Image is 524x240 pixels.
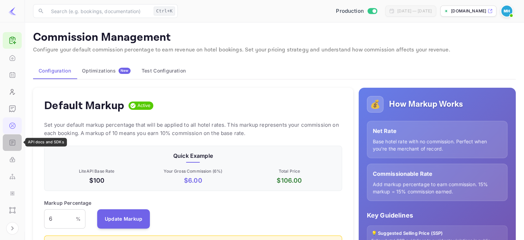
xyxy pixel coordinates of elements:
div: API docs and SDKs [25,138,67,146]
p: $ 6.00 [146,176,240,185]
a: Bookings [3,67,22,83]
a: Earnings [3,100,22,116]
a: API Keys [3,151,22,167]
p: Base hotel rate with no commission. Perfect when you're the merchant of record. [373,138,502,152]
span: Production [336,7,364,15]
a: Commission [3,117,22,133]
p: Commissionable Rate [373,170,502,178]
p: $100 [50,176,144,185]
p: Add markup percentage to earn commission. 15% markup = 15% commission earned. [373,181,502,195]
p: % [76,215,81,222]
button: Test Configuration [136,63,191,79]
button: Configuration [33,63,76,79]
p: Total Price [243,168,336,174]
span: Active [135,102,154,109]
div: Optimizations [82,68,131,74]
p: Set your default markup percentage that will be applied to all hotel rates. This markup represent... [44,121,342,137]
h4: Default Markup [44,99,124,113]
span: New [119,68,131,73]
p: Quick Example [50,152,336,160]
h5: How Markup Works [389,99,463,110]
a: Customers [3,84,22,99]
a: UI Components [3,202,22,218]
img: Michael Haddad [501,6,512,17]
a: Home [3,50,22,66]
p: Configure your default commission percentage to earn revenue on hotel bookings. Set your pricing ... [33,46,516,54]
p: 💡 Suggested Selling Price (SSP) [371,230,503,237]
div: [DATE] — [DATE] [397,8,432,14]
p: Commission Management [33,31,516,45]
p: LiteAPI Base Rate [50,168,144,174]
p: Key Guidelines [367,211,507,220]
p: Net Rate [373,127,502,135]
input: Search (e.g. bookings, documentation) [47,4,151,18]
p: 💰 [370,98,380,111]
a: Integrations [3,185,22,201]
img: LiteAPI [8,7,17,15]
a: Performance [3,219,22,235]
div: Switch to Sandbox mode [333,7,380,15]
a: Webhooks [3,168,22,184]
p: Your Gross Commission ( 6 %) [146,168,240,174]
button: Expand navigation [6,222,19,234]
button: Update Markup [97,209,150,229]
p: Markup Percentage [44,199,92,207]
p: [DOMAIN_NAME] [451,8,486,14]
a: API docs and SDKs [3,134,22,150]
div: Ctrl+K [154,7,175,16]
input: 0 [44,209,76,229]
p: $ 106.00 [243,176,336,185]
